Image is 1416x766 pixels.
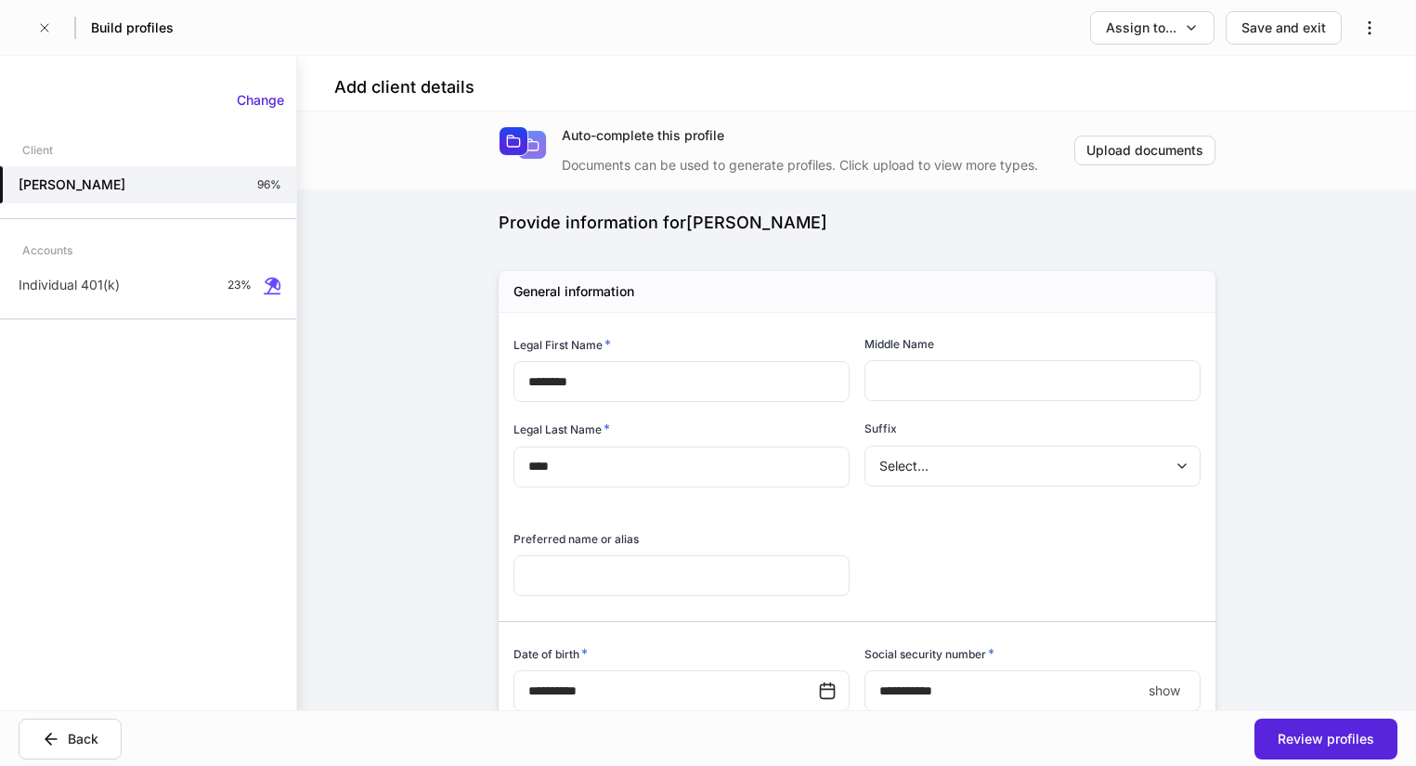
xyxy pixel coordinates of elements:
div: Auto-complete this profile [562,126,1074,145]
p: 96% [257,177,281,192]
div: Accounts [22,234,72,266]
button: Review profiles [1254,719,1397,760]
h6: Middle Name [864,335,934,353]
div: Change [237,91,284,110]
h6: Suffix [864,420,897,437]
button: Save and exit [1226,11,1342,45]
h6: Date of birth [513,644,588,663]
div: Save and exit [1241,19,1326,37]
h5: [PERSON_NAME] [19,175,125,194]
div: Client [22,134,53,166]
h5: Build profiles [91,19,174,37]
button: Back [19,719,122,760]
h6: Preferred name or alias [513,530,639,548]
h6: Social security number [864,644,994,663]
div: Provide information for [PERSON_NAME] [499,212,1215,234]
div: Review profiles [1278,730,1374,748]
button: Change [225,85,296,115]
button: Upload documents [1074,136,1215,165]
h5: General information [513,282,634,301]
div: Back [68,730,98,748]
div: Upload documents [1086,141,1203,160]
h6: Legal First Name [513,335,611,354]
p: 23% [227,278,252,292]
button: Assign to... [1090,11,1215,45]
p: Individual 401(k) [19,276,120,294]
h4: Add client details [334,76,474,98]
p: show [1149,682,1180,700]
h6: Legal Last Name [513,420,610,438]
div: Assign to... [1106,19,1176,37]
div: Documents can be used to generate profiles. Click upload to view more types. [562,145,1074,175]
div: Select... [864,446,1200,487]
